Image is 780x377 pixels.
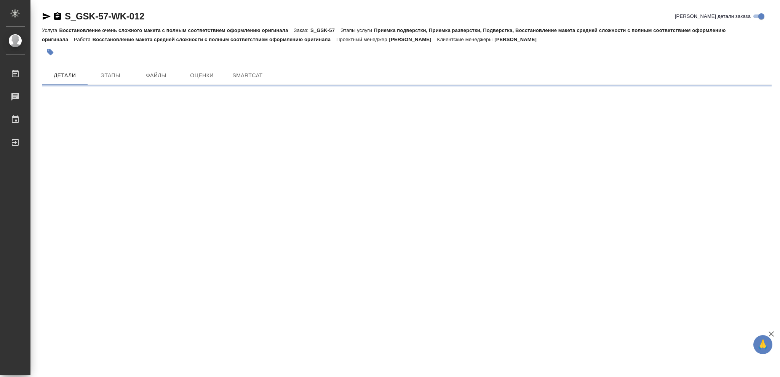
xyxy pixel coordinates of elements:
[59,27,294,33] p: Восстановление очень сложного макета с полным соответствием оформлению оригинала
[65,11,144,21] a: S_GSK-57-WK-012
[46,71,83,80] span: Детали
[753,335,772,354] button: 🙏
[42,27,726,42] p: Приемка подверстки, Приемка разверстки, Подверстка, Восстановление макета средней сложности с пол...
[310,27,340,33] p: S_GSK-57
[74,37,93,42] p: Работа
[42,12,51,21] button: Скопировать ссылку для ЯМессенджера
[675,13,751,20] span: [PERSON_NAME] детали заказа
[42,44,59,61] button: Добавить тэг
[340,27,374,33] p: Этапы услуги
[494,37,542,42] p: [PERSON_NAME]
[92,71,129,80] span: Этапы
[53,12,62,21] button: Скопировать ссылку
[93,37,336,42] p: Восстановление макета средней сложности с полным соответствием оформлению оригинала
[138,71,174,80] span: Файлы
[756,337,769,353] span: 🙏
[294,27,310,33] p: Заказ:
[229,71,266,80] span: SmartCat
[437,37,494,42] p: Клиентские менеджеры
[42,27,59,33] p: Услуга
[336,37,389,42] p: Проектный менеджер
[184,71,220,80] span: Оценки
[389,37,437,42] p: [PERSON_NAME]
